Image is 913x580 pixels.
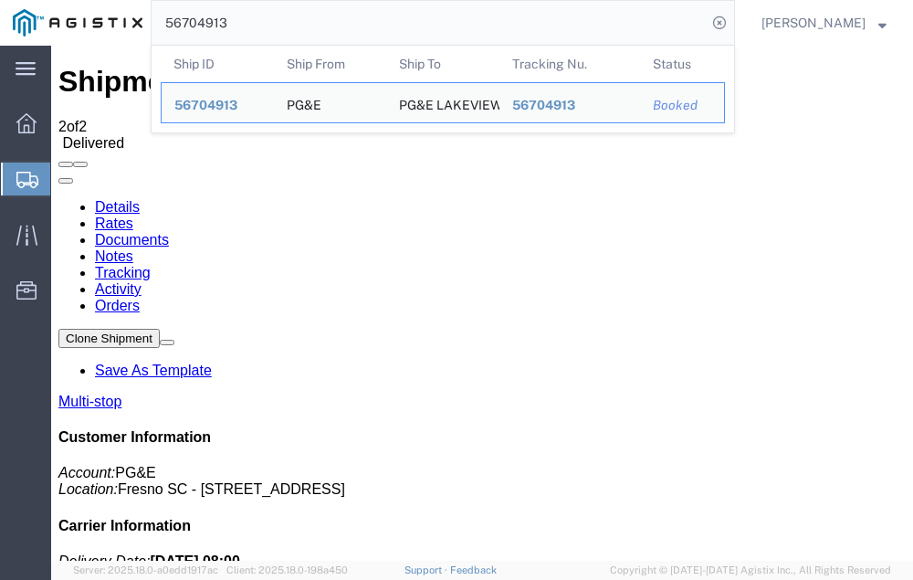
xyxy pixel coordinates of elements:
i: Delivery Date: [7,508,99,523]
iframe: FS Legacy Container [51,46,913,561]
span: PG&E [64,419,104,435]
span: Copyright © [DATE]-[DATE] Agistix Inc., All Rights Reserved [610,563,891,578]
input: Search for shipment number, reference number [152,1,707,45]
i: Location: [7,436,67,451]
th: Ship ID [161,46,274,82]
a: Support [404,564,450,575]
table: Search Results [161,46,734,132]
button: [PERSON_NAME] [761,12,887,34]
span: Client: 2025.18.0-198a450 [226,564,348,575]
div: 56704913 [174,96,261,115]
div: PG&E [287,83,321,122]
a: Feedback [450,564,497,575]
th: Ship From [274,46,387,82]
th: Tracking Nu. [499,46,641,82]
span: 56704913 [174,98,237,112]
span: Server: 2025.18.0-a0edd1917ac [73,564,218,575]
b: [DATE] 08:00 [99,508,188,523]
th: Status [640,46,725,82]
img: logo [13,9,142,37]
span: Neil Coehlo [761,13,866,33]
div: 56704913 [512,96,628,115]
span: 56704913 [512,98,575,112]
div: PG&E LAKEVIEW SUB [399,83,487,122]
div: Booked [653,96,711,115]
h4: Carrier Information [7,472,855,489]
th: Ship To [386,46,499,82]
